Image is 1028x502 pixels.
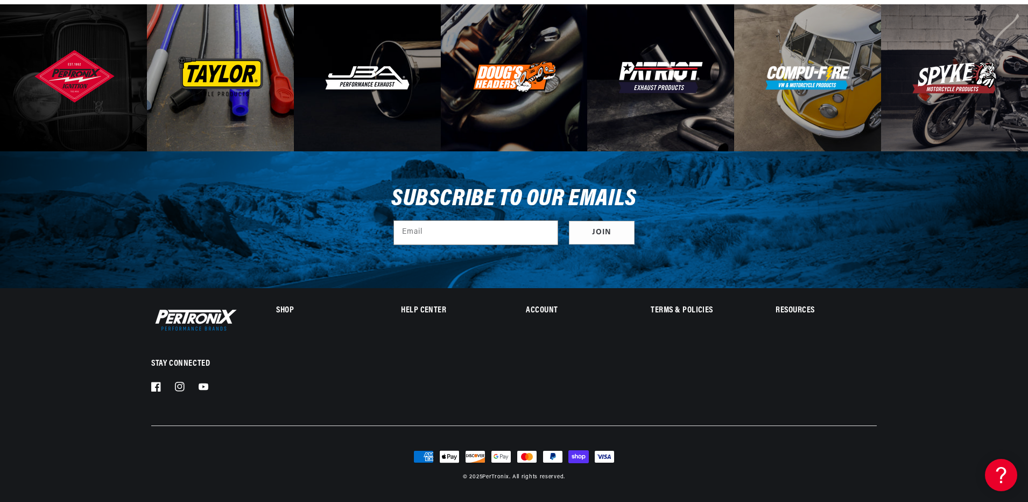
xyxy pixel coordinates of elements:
p: Stay Connected [151,358,241,369]
button: Subscribe [569,221,635,245]
a: PerTronix [482,474,509,480]
summary: Account [526,307,626,315]
input: Email [394,221,558,245]
img: Pertronix [151,307,237,333]
h3: Subscribe to our emails [391,189,637,210]
summary: Terms & policies [651,307,751,315]
summary: Resources [776,307,876,315]
summary: Help Center [401,307,502,315]
summary: Shop [276,307,377,315]
small: © 2025 . [463,474,510,480]
small: All rights reserved. [512,474,565,480]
